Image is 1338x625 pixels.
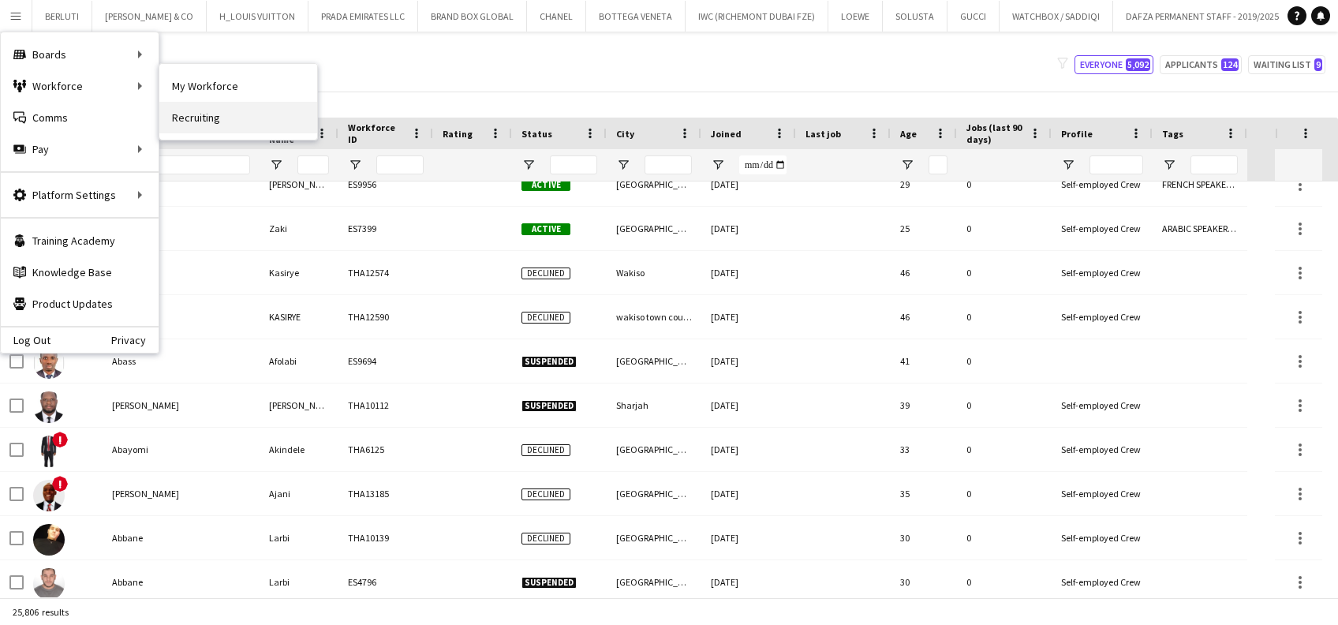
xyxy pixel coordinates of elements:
[701,428,796,471] div: [DATE]
[645,155,692,174] input: City Filter Input
[33,347,65,379] img: Abass Afolabi
[1052,251,1153,294] div: Self-employed Crew
[883,1,947,32] button: SOLUSTA
[891,472,957,515] div: 35
[527,1,586,32] button: CHANEL
[711,128,742,140] span: Joined
[33,480,65,511] img: Abayomi mathew Ajani
[929,155,947,174] input: Age Filter Input
[957,560,1052,604] div: 0
[828,1,883,32] button: LOEWE
[586,1,686,32] button: BOTTEGA VENETA
[701,560,796,604] div: [DATE]
[701,472,796,515] div: [DATE]
[805,128,841,140] span: Last job
[338,207,433,250] div: ES7399
[338,516,433,560] div: THA10139
[891,295,957,339] div: 46
[607,384,701,427] div: Sharjah
[1,133,159,165] div: Pay
[957,472,1052,515] div: 0
[103,339,260,383] div: Abass
[521,158,536,172] button: Open Filter Menu
[52,476,68,492] span: !
[957,339,1052,383] div: 0
[103,516,260,560] div: Abbane
[1248,55,1325,74] button: Waiting list9
[701,163,796,206] div: [DATE]
[269,158,283,172] button: Open Filter Menu
[1,334,50,346] a: Log Out
[111,334,159,346] a: Privacy
[1113,1,1292,32] button: DAFZA PERMANENT STAFF - 2019/2025
[701,207,796,250] div: [DATE]
[891,560,957,604] div: 30
[376,155,424,174] input: Workforce ID Filter Input
[1075,55,1153,74] button: Everyone5,092
[338,472,433,515] div: THA13185
[297,155,329,174] input: Last Name Filter Input
[607,560,701,604] div: [GEOGRAPHIC_DATA]
[207,1,308,32] button: H_LOUIS VUITTON
[348,122,405,145] span: Workforce ID
[891,339,957,383] div: 41
[701,384,796,427] div: [DATE]
[338,384,433,427] div: THA10112
[103,560,260,604] div: Abbane
[1,39,159,70] div: Boards
[103,295,260,339] div: ABASI
[957,207,1052,250] div: 0
[1052,428,1153,471] div: Self-employed Crew
[1160,55,1242,74] button: Applicants124
[1,225,159,256] a: Training Academy
[1061,128,1093,140] span: Profile
[1162,128,1183,140] span: Tags
[521,128,552,140] span: Status
[1,70,159,102] div: Workforce
[607,251,701,294] div: Wakiso
[103,207,260,250] div: Abanoub
[1089,155,1143,174] input: Profile Filter Input
[521,533,570,545] span: Declined
[33,524,65,556] img: Abbane Larbi
[52,432,68,447] span: !
[966,122,1023,145] span: Jobs (last 90 days)
[1052,295,1153,339] div: Self-employed Crew
[260,384,338,427] div: [PERSON_NAME]
[260,428,338,471] div: Akindele
[739,155,787,174] input: Joined Filter Input
[260,560,338,604] div: Larbi
[521,444,570,456] span: Declined
[260,472,338,515] div: Ajani
[947,1,1000,32] button: GUCCI
[338,295,433,339] div: THA12590
[348,158,362,172] button: Open Filter Menu
[957,295,1052,339] div: 0
[616,128,634,140] span: City
[701,339,796,383] div: [DATE]
[1,179,159,211] div: Platform Settings
[418,1,527,32] button: BRAND BOX GLOBAL
[607,516,701,560] div: [GEOGRAPHIC_DATA]
[338,251,433,294] div: THA12574
[1052,516,1153,560] div: Self-employed Crew
[103,251,260,294] div: Abasi
[607,163,701,206] div: [GEOGRAPHIC_DATA]
[338,339,433,383] div: ES9694
[338,428,433,471] div: THA6125
[891,384,957,427] div: 39
[900,158,914,172] button: Open Filter Menu
[957,516,1052,560] div: 0
[1162,158,1176,172] button: Open Filter Menu
[33,391,65,423] img: Abass sado Abubakar
[521,312,570,324] span: Declined
[891,516,957,560] div: 30
[1,256,159,288] a: Knowledge Base
[701,295,796,339] div: [DATE]
[260,251,338,294] div: Kasirye
[1052,384,1153,427] div: Self-employed Crew
[260,163,338,206] div: [PERSON_NAME]
[1190,155,1238,174] input: Tags Filter Input
[521,268,570,279] span: Declined
[521,488,570,500] span: Declined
